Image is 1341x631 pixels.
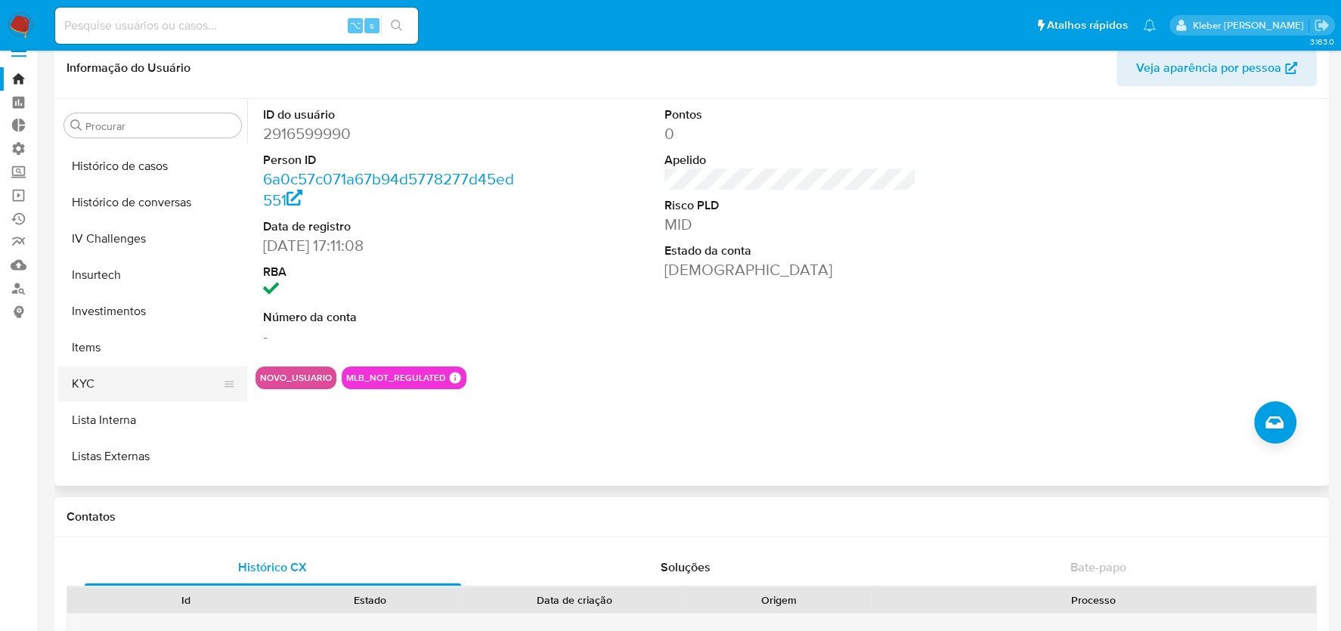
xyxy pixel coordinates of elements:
p: kleber.bueno@mercadolivre.com [1192,18,1308,32]
dt: Estado da conta [664,243,917,259]
dt: Pontos [664,107,917,123]
button: Histórico de casos [58,148,247,184]
dd: 2916599990 [263,123,516,144]
span: Histórico CX [238,558,307,576]
dt: Apelido [664,152,917,169]
a: Sair [1314,17,1330,33]
span: Atalhos rápidos [1047,17,1128,33]
button: Veja aparência por pessoa [1116,50,1317,86]
div: Data de criação [472,592,676,608]
a: 6a0c57c071a67b94d5778277d45ed551 [263,168,514,211]
span: Veja aparência por pessoa [1136,50,1281,86]
div: Processo [881,592,1305,608]
button: Procurar [70,119,82,131]
button: Insurtech [58,257,247,293]
input: Pesquise usuários ou casos... [55,16,418,36]
div: Estado [289,592,452,608]
button: KYC [58,366,235,402]
div: Id [104,592,268,608]
span: Bate-papo [1070,558,1126,576]
button: Items [58,329,247,366]
span: s [370,18,374,32]
div: Origem [698,592,861,608]
dt: Person ID [263,152,516,169]
h1: Contatos [67,509,1317,524]
span: ⌥ [349,18,361,32]
dt: Risco PLD [664,197,917,214]
span: 3.163.0 [1309,36,1333,48]
dt: Data de registro [263,218,516,235]
dd: MID [664,214,917,235]
dd: [DEMOGRAPHIC_DATA] [664,259,917,280]
button: Listas Externas [58,438,247,475]
button: Lista Interna [58,402,247,438]
input: Procurar [85,119,235,133]
dt: Número da conta [263,309,516,326]
button: Investimentos [58,293,247,329]
button: Histórico de conversas [58,184,247,221]
dd: - [263,326,516,347]
button: search-icon [381,15,412,36]
h1: Informação do Usuário [67,60,190,76]
dd: 0 [664,123,917,144]
button: Marcas AML [58,475,247,511]
span: Soluções [661,558,711,576]
dt: ID do usuário [263,107,516,123]
a: Notificações [1143,19,1156,32]
dt: RBA [263,264,516,280]
dd: [DATE] 17:11:08 [263,235,516,256]
button: IV Challenges [58,221,247,257]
